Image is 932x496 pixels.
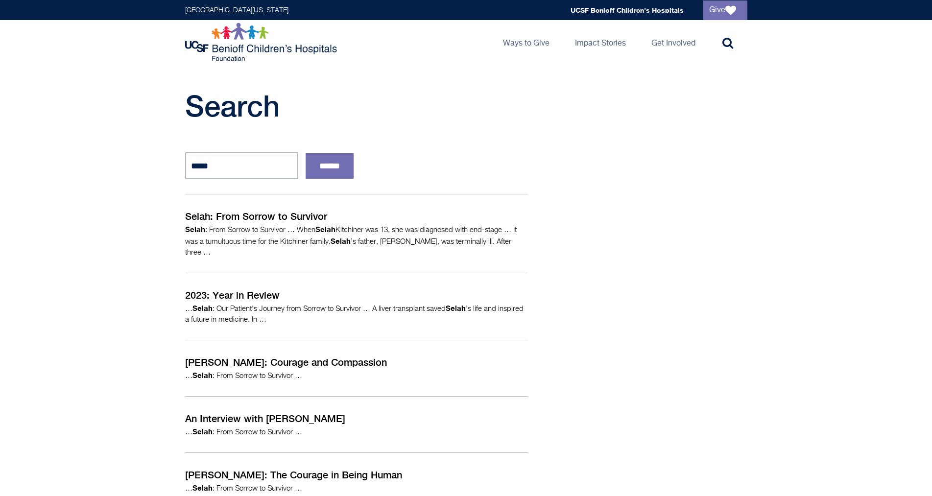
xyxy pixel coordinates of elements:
p: 2023: Year in Review [185,288,528,303]
img: Logo for UCSF Benioff Children's Hospitals Foundation [185,23,339,62]
p: [PERSON_NAME]: The Courage in Being Human [185,468,528,482]
p: … : From Sorrow to Survivor … [185,370,528,381]
a: 2023: Year in Review …Selah: Our Patient's Journey from Sorrow to Survivor … A liver transplant s... [185,273,528,340]
p: … : From Sorrow to Survivor … [185,426,528,438]
p: … : From Sorrow to Survivor … [185,482,528,494]
a: UCSF Benioff Children's Hospitals [571,6,684,14]
a: [GEOGRAPHIC_DATA][US_STATE] [185,7,288,14]
strong: Selah [192,371,213,379]
a: Ways to Give [495,20,557,64]
strong: Selah [315,225,335,234]
strong: Selah [446,304,466,312]
a: [PERSON_NAME]: Courage and Compassion …Selah: From Sorrow to Survivor … [185,340,528,396]
p: An Interview with [PERSON_NAME] [185,411,528,426]
strong: Selah [192,483,213,492]
a: Impact Stories [567,20,634,64]
p: Selah: From Sorrow to Survivor [185,209,528,224]
h1: Search [185,89,562,123]
a: Give [703,0,747,20]
p: … : Our Patient's Journey from Sorrow to Survivor … A liver transplant saved ’s life and inspired... [185,303,528,325]
p: [PERSON_NAME]: Courage and Compassion [185,355,528,370]
a: An Interview with [PERSON_NAME] …Selah: From Sorrow to Survivor … [185,396,528,452]
p: : From Sorrow to Survivor … When Kitchiner was 13, she was diagnosed with end-stage … It was a tu... [185,224,528,258]
strong: Selah [185,225,205,234]
strong: Selah [192,304,213,312]
a: Selah: From Sorrow to Survivor Selah: From Sorrow to Survivor … WhenSelahKitchiner was 13, she wa... [185,194,528,273]
strong: Selah [192,427,213,436]
a: Get Involved [644,20,703,64]
strong: Selah [331,236,351,245]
